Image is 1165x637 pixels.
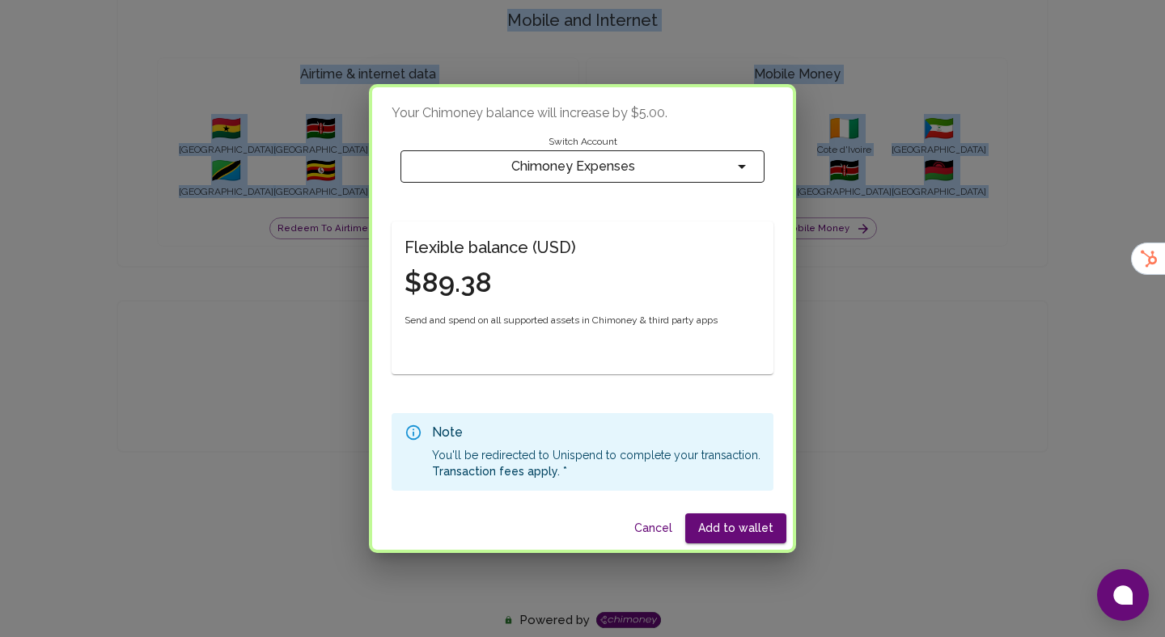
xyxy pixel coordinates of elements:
[432,423,760,442] div: Note
[685,513,786,543] button: Add to wallet
[405,266,576,300] h4: $89.38
[413,155,732,178] span: Chimoney Expenses
[432,463,760,479] p: Transaction fees apply. *
[400,150,765,183] button: account of current user
[627,513,679,543] button: Cancel
[405,313,718,329] span: Send and spend on all supported assets in Chimoney & third party apps
[549,136,617,147] span: Switch Account
[432,447,760,463] p: You'll be redirected to Unispend to complete your transaction.
[405,234,576,260] h6: Flexible balance (USD)
[1097,569,1149,621] button: Open chat window
[392,103,773,123] p: Your Chimoney balance will increase by $5.00 .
